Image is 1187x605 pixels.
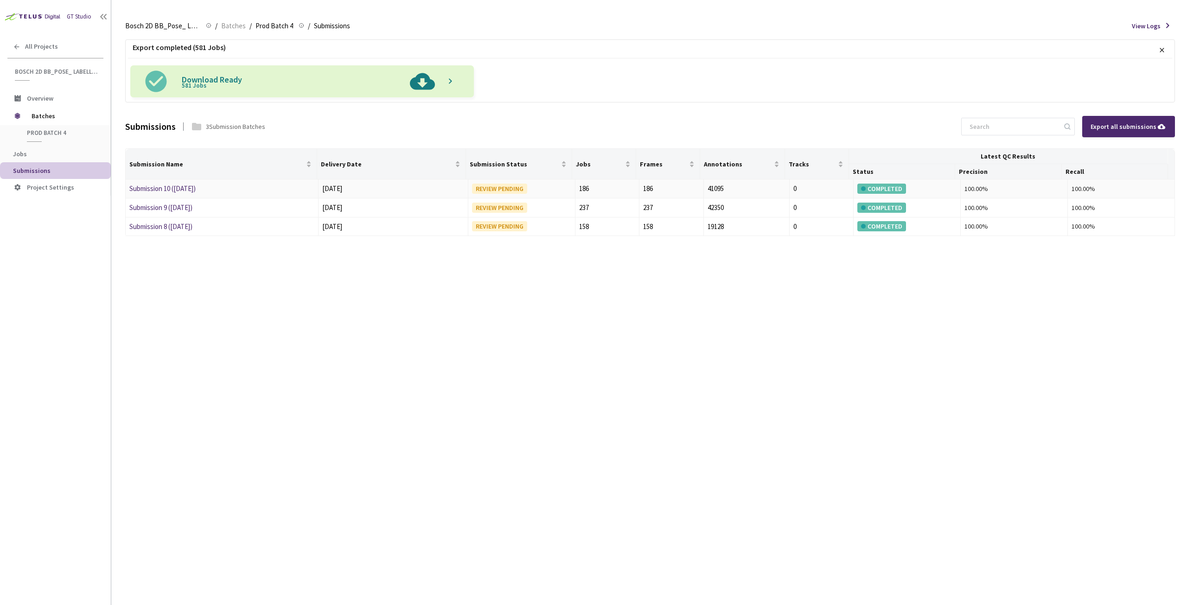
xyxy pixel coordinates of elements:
span: Submissions [314,20,350,32]
span: Submission Name [129,160,304,168]
span: Annotations [704,160,772,168]
div: 158 [579,221,636,232]
div: 158 [643,221,700,232]
img: Pgo8IURPQ1RZUEUgc3ZnIFBVQkxJQyAiLS8vVzNDLy9EVEQgU1ZHIDEuMS8vRU4iICJodHRwOi8vd3d3LnczLm9yZy9HcmFwa... [405,65,440,97]
span: Batches [221,20,246,32]
th: Annotations [700,149,785,179]
div: 100.00% [1072,221,1171,231]
div: 237 [579,202,636,213]
span: Tracks [789,160,836,168]
li: / [215,20,217,32]
div: 41095 [708,183,785,194]
th: Recall [1062,164,1168,179]
div: REVIEW PENDING [472,221,527,231]
span: Prod Batch 4 [255,20,293,32]
div: 100.00% [964,184,1064,194]
th: Jobs [572,149,636,179]
th: Precision [955,164,1061,179]
span: Jobs [576,160,623,168]
p: × [1159,42,1165,58]
span: Bosch 2D BB_Pose_ Labelling (2025) [15,68,98,76]
th: Submission Status [466,149,572,179]
span: View Logs [1132,21,1161,31]
div: 186 [579,183,636,194]
div: 100.00% [1072,203,1171,213]
div: 0 [793,221,850,232]
div: REVIEW PENDING [472,203,527,213]
th: Status [849,164,955,179]
div: 237 [643,202,700,213]
span: Bosch 2D BB_Pose_ Labelling (2025) [125,20,200,32]
span: Project Settings [27,183,74,191]
span: Delivery Date [321,160,453,168]
li: / [249,20,252,32]
span: Jobs [13,150,27,158]
th: Tracks [785,149,849,179]
span: Prod Batch 4 [27,129,96,137]
p: Export completed (581 Jobs) [128,42,226,53]
a: Batches [219,20,248,31]
div: GT Studio [67,13,91,21]
a: Submission 8 ([DATE]) [129,222,192,231]
div: 100.00% [964,203,1064,213]
span: Batches [32,107,95,125]
th: Frames [636,149,700,179]
div: 100.00% [1072,184,1171,194]
div: COMPLETED [857,184,906,194]
th: Submission Name [126,149,317,179]
span: Submission Status [470,160,559,168]
div: [DATE] [322,183,464,194]
div: Submissions [125,120,176,134]
a: Submission 10 ([DATE]) [129,184,196,193]
div: 3 Submission Batches [206,122,265,131]
div: 100.00% [964,221,1064,231]
div: COMPLETED [857,221,906,231]
div: 186 [643,183,700,194]
p: Download Ready [182,74,405,90]
div: [DATE] [322,202,464,213]
img: svg+xml;base64,PHN2ZyB3aWR0aD0iMjQiIGhlaWdodD0iMjQiIHZpZXdCb3g9IjAgMCAyNCAyNCIgZmlsbD0ibm9uZSIgeG... [130,65,182,97]
div: 19128 [708,221,785,232]
span: Submissions [13,166,51,175]
span: 581 Jobs [182,82,206,102]
div: 42350 [708,202,785,213]
div: 0 [793,183,850,194]
div: [DATE] [322,221,464,232]
span: All Projects [25,43,58,51]
th: Delivery Date [317,149,466,179]
li: / [308,20,310,32]
th: Latest QC Results [849,149,1168,164]
span: Frames [640,160,687,168]
div: 0 [793,202,850,213]
div: COMPLETED [857,203,906,213]
input: Search [964,118,1063,135]
a: Submission 9 ([DATE]) [129,203,192,212]
div: REVIEW PENDING [472,184,527,194]
div: Export all submissions [1091,121,1167,132]
span: Overview [27,94,53,102]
